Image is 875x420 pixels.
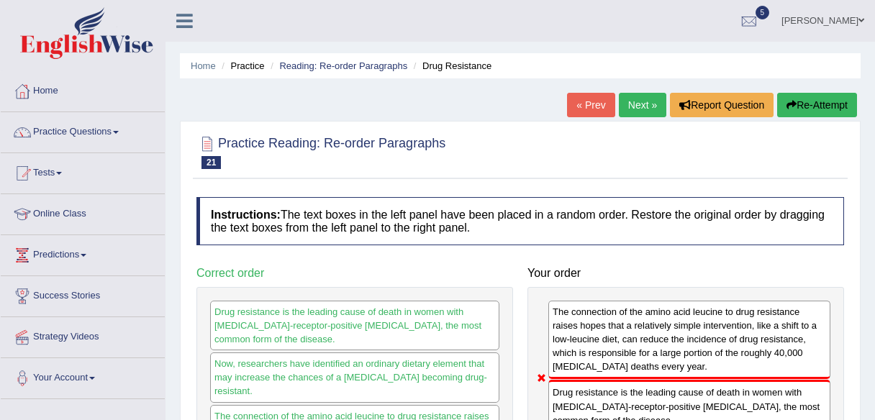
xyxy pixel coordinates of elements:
a: Your Account [1,358,165,394]
a: Home [1,71,165,107]
a: Tests [1,153,165,189]
a: Practice Questions [1,112,165,148]
li: Drug Resistance [410,59,491,73]
a: « Prev [567,93,615,117]
button: Re-Attempt [777,93,857,117]
div: Drug resistance is the leading cause of death in women with [MEDICAL_DATA]-receptor-positive [MED... [210,301,499,350]
a: Reading: Re-order Paragraphs [279,60,407,71]
a: Online Class [1,194,165,230]
h4: Correct order [196,267,513,280]
span: 21 [201,156,221,169]
h2: Practice Reading: Re-order Paragraphs [196,133,445,169]
button: Report Question [670,93,774,117]
div: Now, researchers have identified an ordinary dietary element that may increase the chances of a [... [210,352,499,402]
a: Success Stories [1,276,165,312]
li: Practice [218,59,264,73]
a: Home [191,60,216,71]
span: 5 [756,6,770,19]
h4: The text boxes in the left panel have been placed in a random order. Restore the original order b... [196,197,844,245]
a: Strategy Videos [1,317,165,353]
div: The connection of the amino acid leucine to drug resistance raises hopes that a relatively simple... [548,301,830,380]
a: Next » [619,93,666,117]
h4: Your order [527,267,844,280]
b: Instructions: [211,209,281,221]
a: Predictions [1,235,165,271]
